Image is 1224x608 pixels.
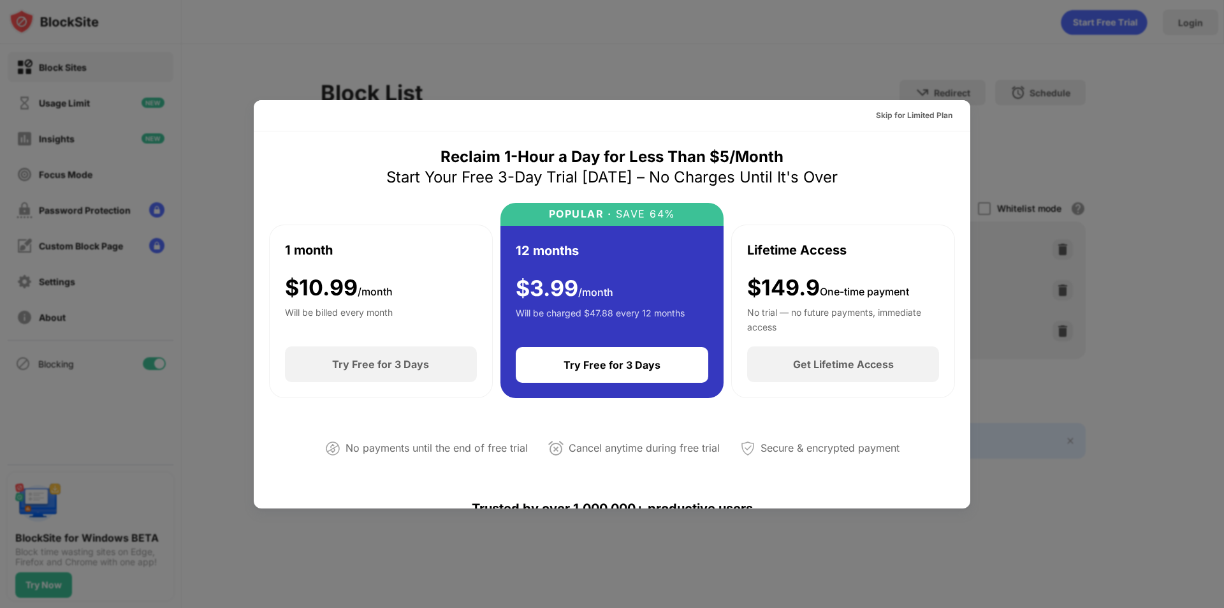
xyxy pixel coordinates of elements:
[578,286,613,299] span: /month
[325,441,340,456] img: not-paying
[564,359,660,371] div: Try Free for 3 Days
[747,275,909,301] div: $149.9
[569,439,720,457] div: Cancel anytime during free trial
[285,241,333,260] div: 1 month
[285,275,393,301] div: $ 10.99
[549,208,612,220] div: POPULAR ·
[269,478,955,539] div: Trusted by over 1,000,000+ productive users
[548,441,564,456] img: cancel-anytime
[793,358,894,371] div: Get Lifetime Access
[386,167,838,188] div: Start Your Free 3-Day Trial [DATE] – No Charges Until It's Over
[740,441,755,456] img: secured-payment
[516,276,613,302] div: $ 3.99
[332,358,429,371] div: Try Free for 3 Days
[441,147,783,167] div: Reclaim 1-Hour a Day for Less Than $5/Month
[747,241,847,260] div: Lifetime Access
[761,439,900,457] div: Secure & encrypted payment
[516,241,579,260] div: 12 months
[516,306,685,332] div: Will be charged $47.88 every 12 months
[747,306,939,331] div: No trial — no future payments, immediate access
[358,285,393,298] span: /month
[346,439,528,457] div: No payments until the end of free trial
[611,208,676,220] div: SAVE 64%
[876,109,952,122] div: Skip for Limited Plan
[285,306,393,331] div: Will be billed every month
[820,285,909,298] span: One-time payment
